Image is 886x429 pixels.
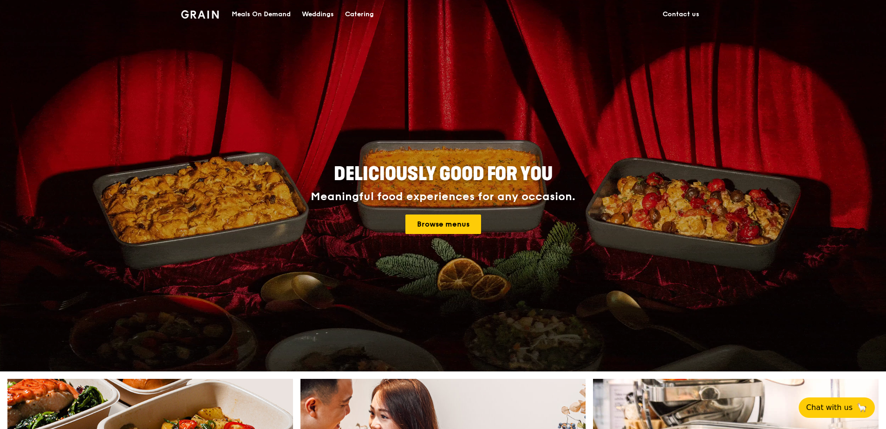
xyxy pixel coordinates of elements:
a: Catering [339,0,379,28]
a: Browse menus [405,214,481,234]
span: 🦙 [856,402,867,413]
div: Catering [345,0,374,28]
img: Grain [181,10,219,19]
span: Chat with us [806,402,853,413]
a: Weddings [296,0,339,28]
a: Contact us [657,0,705,28]
button: Chat with us🦙 [799,397,875,418]
div: Weddings [302,0,334,28]
span: Deliciously good for you [334,163,553,185]
div: Meals On Demand [232,0,291,28]
div: Meaningful food experiences for any occasion. [276,190,610,203]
